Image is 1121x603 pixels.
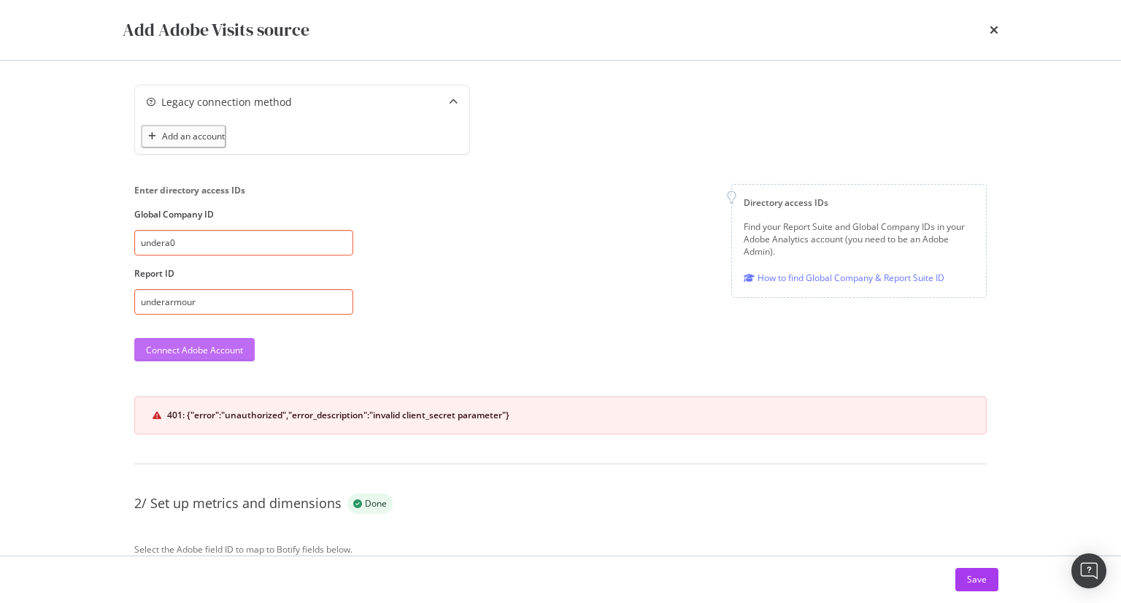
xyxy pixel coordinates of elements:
div: 401: {"error":"unauthorized","error_description":"invalid client_secret parameter"} [167,409,968,422]
div: Add an account [162,131,225,142]
button: Connect Adobe Account [134,338,255,361]
div: 2/ Set up metrics and dimensions [134,494,342,513]
div: Add Adobe Visits source [123,18,309,42]
div: Open Intercom Messenger [1071,553,1106,588]
div: Connect Adobe Account [146,344,243,356]
span: Done [365,499,387,508]
div: Select the Adobe field ID to map to Botify fields below. [134,543,987,556]
button: Add an account [141,125,226,148]
div: danger banner [134,396,987,434]
button: Save [955,568,998,591]
label: Global Company ID [134,208,353,220]
div: success label [347,493,393,514]
a: How to find Global Company & Report Suite ID [744,270,944,285]
div: Find your Report Suite and Global Company IDs in your Adobe Analytics account (you need to be an ... [744,220,974,258]
div: Enter directory access IDs [134,184,353,196]
div: Legacy connection method [161,95,292,110]
div: times [990,18,998,42]
div: Save [967,573,987,585]
label: Report ID [134,267,353,280]
div: Directory access IDs [744,196,974,209]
